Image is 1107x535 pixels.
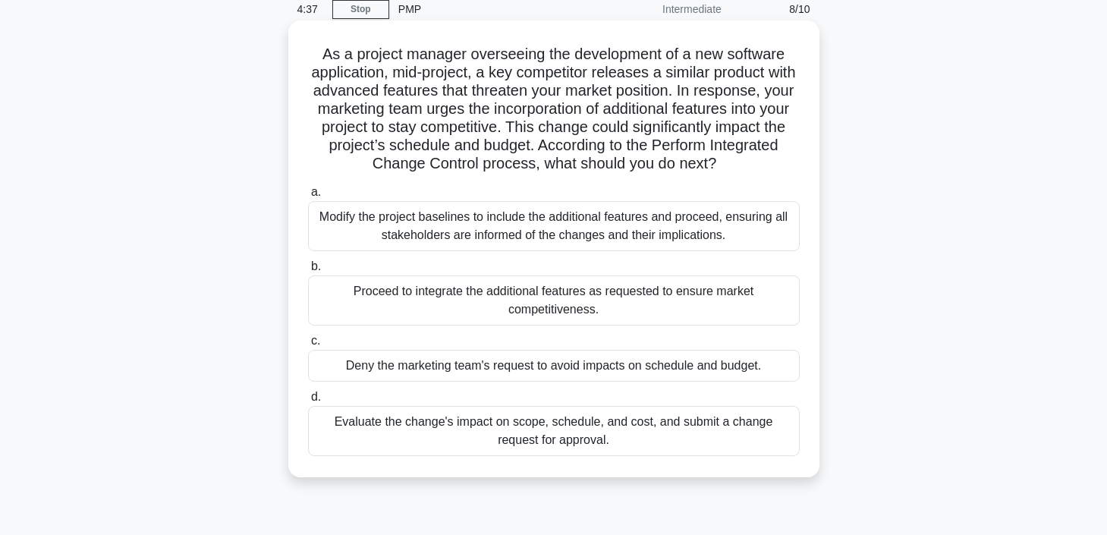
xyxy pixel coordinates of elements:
[308,350,800,382] div: Deny the marketing team's request to avoid impacts on schedule and budget.
[308,201,800,251] div: Modify the project baselines to include the additional features and proceed, ensuring all stakeho...
[311,185,321,198] span: a.
[311,260,321,272] span: b.
[311,390,321,403] span: d.
[308,406,800,456] div: Evaluate the change's impact on scope, schedule, and cost, and submit a change request for approval.
[311,334,320,347] span: c.
[307,45,801,174] h5: As a project manager overseeing the development of a new software application, mid-project, a key...
[308,275,800,326] div: Proceed to integrate the additional features as requested to ensure market competitiveness.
